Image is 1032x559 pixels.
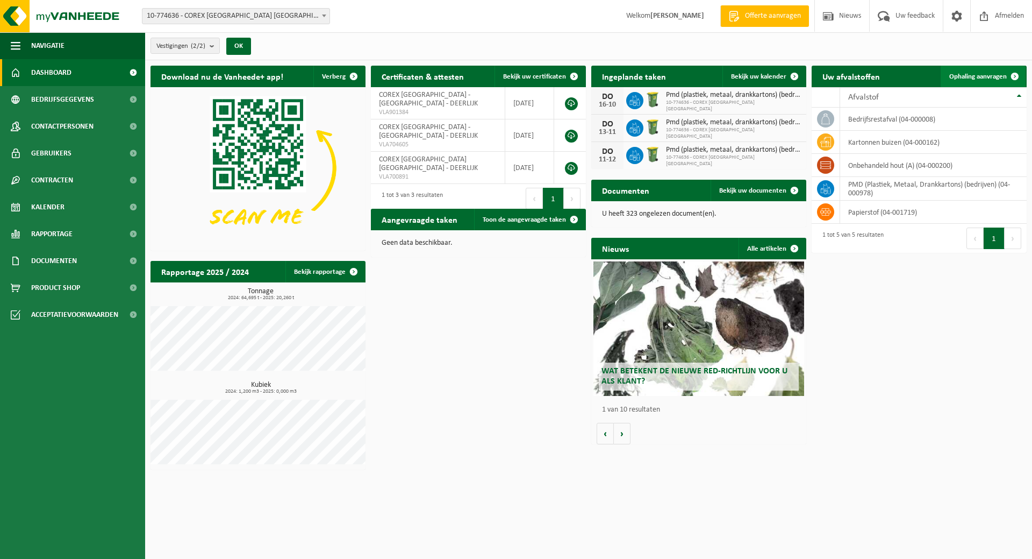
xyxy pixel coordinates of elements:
span: Pmd (plastiek, metaal, drankkartons) (bedrijven) [666,118,801,127]
span: Pmd (plastiek, metaal, drankkartons) (bedrijven) [666,91,801,100]
h2: Rapportage 2025 / 2024 [150,261,260,282]
span: Toon de aangevraagde taken [483,216,566,223]
span: Product Shop [31,274,80,301]
span: Bekijk uw kalender [731,73,786,80]
span: Ophaling aanvragen [949,73,1007,80]
h2: Ingeplande taken [591,66,677,87]
a: Bekijk uw kalender [722,66,805,87]
h2: Documenten [591,180,660,201]
count: (2/2) [191,43,205,49]
span: Bekijk uw certificaten [503,73,566,80]
span: Contracten [31,167,73,194]
span: Kalender [31,194,64,221]
h2: Download nu de Vanheede+ app! [150,66,294,87]
span: Dashboard [31,59,71,86]
span: 2024: 64,695 t - 2025: 20,260 t [156,295,365,301]
h2: Uw afvalstoffen [812,66,891,87]
p: U heeft 323 ongelezen document(en). [602,210,795,218]
span: Navigatie [31,32,64,59]
img: WB-0240-HPE-GN-50 [643,118,662,136]
td: onbehandeld hout (A) (04-000200) [840,154,1027,177]
span: Afvalstof [848,93,879,102]
button: Verberg [313,66,364,87]
span: Wat betekent de nieuwe RED-richtlijn voor u als klant? [601,367,787,386]
span: COREX [GEOGRAPHIC_DATA] [GEOGRAPHIC_DATA] - DEERLIJK [379,155,478,172]
td: PMD (Plastiek, Metaal, Drankkartons) (bedrijven) (04-000978) [840,177,1027,201]
img: WB-0240-HPE-GN-50 [643,90,662,109]
a: Offerte aanvragen [720,5,809,27]
div: DO [597,120,618,129]
span: 10-774636 - COREX BELGIUM NV - DEERLIJK [142,8,330,24]
span: Contactpersonen [31,113,94,140]
a: Bekijk uw documenten [711,180,805,201]
td: [DATE] [505,87,554,119]
span: VLA704605 [379,140,497,149]
td: bedrijfsrestafval (04-000008) [840,108,1027,131]
a: Alle artikelen [739,238,805,259]
a: Bekijk rapportage [285,261,364,282]
div: DO [597,93,618,101]
button: Previous [966,228,984,249]
button: Previous [526,188,543,209]
a: Toon de aangevraagde taken [474,209,585,230]
a: Bekijk uw certificaten [494,66,585,87]
p: Geen data beschikbaar. [382,239,575,247]
span: 10-774636 - COREX [GEOGRAPHIC_DATA] [GEOGRAPHIC_DATA] [666,100,801,112]
button: 1 [543,188,564,209]
div: 1 tot 5 van 5 resultaten [817,227,884,250]
p: 1 van 10 resultaten [602,406,801,414]
h2: Certificaten & attesten [371,66,475,87]
img: Download de VHEPlus App [150,87,365,249]
button: Vestigingen(2/2) [150,38,220,54]
span: Vestigingen [156,38,205,54]
span: 2024: 1,200 m3 - 2025: 0,000 m3 [156,389,365,394]
h3: Tonnage [156,288,365,301]
span: VLA700891 [379,173,497,181]
span: Acceptatievoorwaarden [31,301,118,328]
div: 16-10 [597,101,618,109]
span: Bekijk uw documenten [719,187,786,194]
td: kartonnen buizen (04-000162) [840,131,1027,154]
div: DO [597,147,618,156]
button: OK [226,38,251,55]
a: Wat betekent de nieuwe RED-richtlijn voor u als klant? [593,261,804,396]
td: [DATE] [505,119,554,152]
button: Next [564,188,580,209]
div: 1 tot 3 van 3 resultaten [376,187,443,210]
span: Gebruikers [31,140,71,167]
button: Vorige [597,423,614,444]
h3: Kubiek [156,381,365,394]
h2: Aangevraagde taken [371,209,468,230]
span: Rapportage [31,221,73,247]
img: WB-0240-HPE-GN-50 [643,145,662,164]
span: VLA901384 [379,108,497,117]
button: Next [1005,228,1021,249]
span: Pmd (plastiek, metaal, drankkartons) (bedrijven) [666,146,801,154]
a: Ophaling aanvragen [941,66,1026,87]
span: Documenten [31,247,77,274]
span: COREX [GEOGRAPHIC_DATA] - [GEOGRAPHIC_DATA] - DEERLIJK [379,91,478,108]
td: [DATE] [505,152,554,184]
span: Bedrijfsgegevens [31,86,94,113]
button: Volgende [614,423,630,444]
strong: [PERSON_NAME] [650,12,704,20]
span: 10-774636 - COREX [GEOGRAPHIC_DATA] [GEOGRAPHIC_DATA] [666,127,801,140]
span: Verberg [322,73,346,80]
div: 13-11 [597,129,618,136]
span: COREX [GEOGRAPHIC_DATA] - [GEOGRAPHIC_DATA] - DEERLIJK [379,123,478,140]
td: papierstof (04-001719) [840,201,1027,224]
div: 11-12 [597,156,618,164]
span: 10-774636 - COREX BELGIUM NV - DEERLIJK [142,9,329,24]
button: 1 [984,228,1005,249]
span: Offerte aanvragen [742,11,804,22]
span: 10-774636 - COREX [GEOGRAPHIC_DATA] [GEOGRAPHIC_DATA] [666,154,801,167]
h2: Nieuws [591,238,640,259]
